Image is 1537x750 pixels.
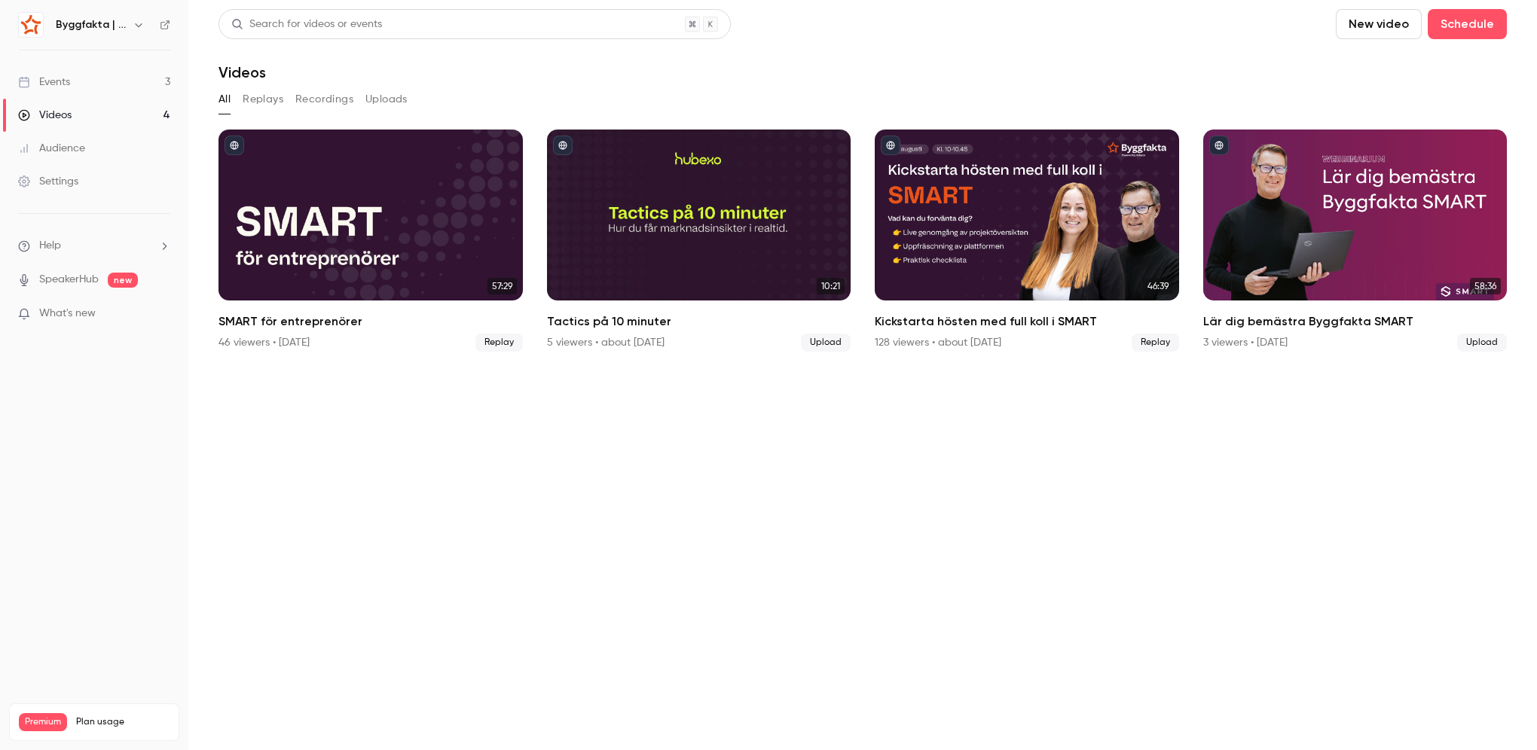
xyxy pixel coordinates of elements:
button: Schedule [1428,9,1507,39]
div: Settings [18,174,78,189]
div: Events [18,75,70,90]
span: 57:29 [487,278,517,294]
button: published [1209,136,1229,155]
div: Audience [18,141,85,156]
button: All [218,87,231,111]
span: Replay [1132,334,1179,352]
a: 46:39Kickstarta hösten med full koll i SMART128 viewers • about [DATE]Replay [875,130,1179,352]
li: help-dropdown-opener [18,238,170,254]
span: Replay [475,334,523,352]
li: Tactics på 10 minuter [547,130,851,352]
div: 5 viewers • about [DATE] [547,335,665,350]
a: 57:29SMART för entreprenörer46 viewers • [DATE]Replay [218,130,523,352]
button: Recordings [295,87,353,111]
ul: Videos [218,130,1507,352]
span: Premium [19,713,67,731]
li: SMART för entreprenörer [218,130,523,352]
button: Uploads [365,87,408,111]
span: new [108,273,138,288]
section: Videos [218,9,1507,741]
h1: Videos [218,63,266,81]
a: SpeakerHub [39,272,99,288]
span: 46:39 [1143,278,1173,294]
div: 3 viewers • [DATE] [1203,335,1288,350]
iframe: Noticeable Trigger [152,307,170,321]
button: published [553,136,573,155]
div: Videos [18,108,72,123]
span: 58:36 [1470,278,1501,294]
span: Upload [801,334,851,352]
button: Replays [243,87,283,111]
span: What's new [39,306,96,322]
h2: Tactics på 10 minuter [547,312,851,331]
img: Byggfakta | Powered by Hubexo [19,13,43,37]
h6: Byggfakta | Powered by Hubexo [56,17,127,32]
h2: SMART för entreprenörer [218,312,523,331]
h2: Lär dig bemästra Byggfakta SMART [1203,312,1508,331]
button: published [881,136,900,155]
div: Search for videos or events [231,17,382,32]
a: 58:36Lär dig bemästra Byggfakta SMART3 viewers • [DATE]Upload [1203,130,1508,352]
li: Kickstarta hösten med full koll i SMART [875,130,1179,352]
button: published [225,136,244,155]
li: Lär dig bemästra Byggfakta SMART [1203,130,1508,352]
a: 10:21Tactics på 10 minuter5 viewers • about [DATE]Upload [547,130,851,352]
span: 10:21 [817,278,845,294]
span: Help [39,238,61,254]
span: Upload [1457,334,1507,352]
div: 46 viewers • [DATE] [218,335,310,350]
span: Plan usage [76,716,170,728]
h2: Kickstarta hösten med full koll i SMART [875,312,1179,331]
div: 128 viewers • about [DATE] [875,335,1001,350]
button: New video [1336,9,1422,39]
